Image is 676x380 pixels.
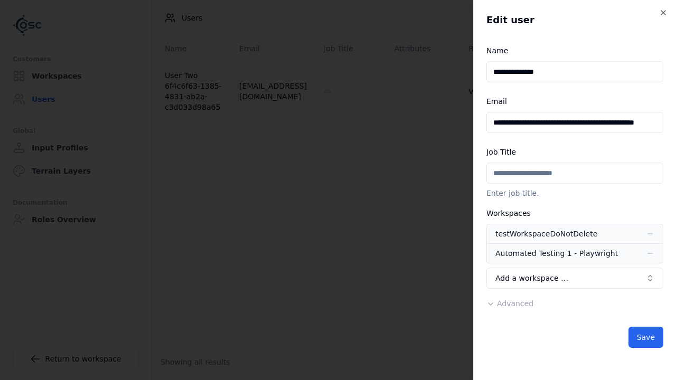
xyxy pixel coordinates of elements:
label: Workspaces [486,209,531,217]
h2: Edit user [486,13,663,27]
button: Save [628,327,663,348]
button: Advanced [486,298,533,309]
div: Automated Testing 1 - Playwright [495,248,618,259]
span: Advanced [497,299,533,308]
label: Name [486,46,508,55]
p: Enter job title. [486,188,663,198]
label: Email [486,97,507,106]
div: testWorkspaceDoNotDelete [495,229,597,239]
label: Job Title [486,148,516,156]
span: Add a workspace … [495,273,568,283]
